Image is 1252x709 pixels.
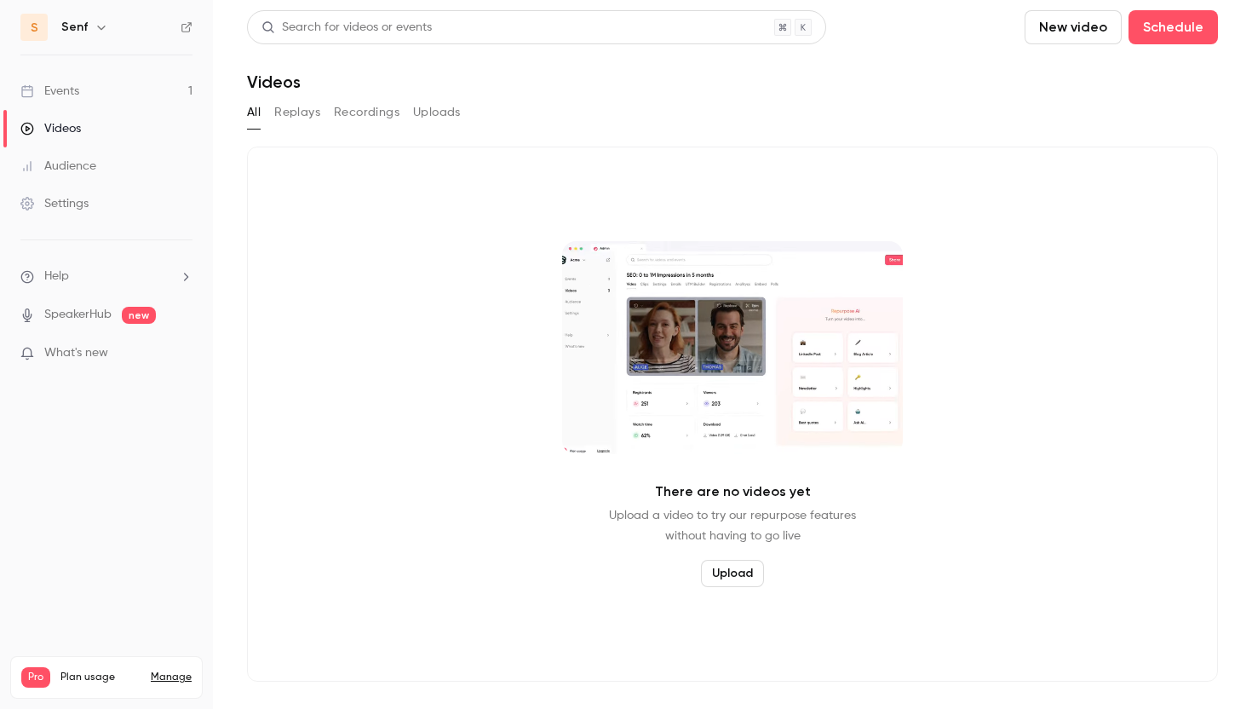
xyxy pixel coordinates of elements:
[609,505,856,546] p: Upload a video to try our repurpose features without having to go live
[274,99,320,126] button: Replays
[31,19,38,37] span: S
[701,560,764,587] button: Upload
[20,83,79,100] div: Events
[44,306,112,324] a: SpeakerHub
[1129,10,1218,44] button: Schedule
[1025,10,1122,44] button: New video
[247,10,1218,699] section: Videos
[61,19,88,36] h6: Senf
[247,72,301,92] h1: Videos
[20,195,89,212] div: Settings
[122,307,156,324] span: new
[20,158,96,175] div: Audience
[413,99,461,126] button: Uploads
[20,120,81,137] div: Videos
[44,344,108,362] span: What's new
[261,19,432,37] div: Search for videos or events
[151,671,192,684] a: Manage
[334,99,399,126] button: Recordings
[247,99,261,126] button: All
[20,268,192,285] li: help-dropdown-opener
[21,667,50,688] span: Pro
[655,481,811,502] p: There are no videos yet
[172,346,192,361] iframe: Noticeable Trigger
[60,671,141,684] span: Plan usage
[44,268,69,285] span: Help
